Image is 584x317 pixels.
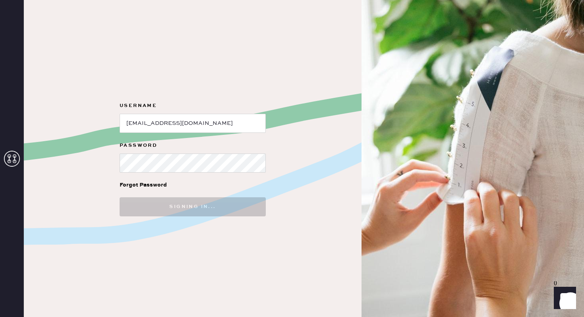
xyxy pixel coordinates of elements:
div: Forgot Password [120,181,167,189]
a: Forgot Password [120,173,167,197]
iframe: Front Chat [546,281,580,315]
label: Username [120,101,266,111]
input: e.g. john@doe.com [120,114,266,133]
label: Password [120,141,266,150]
button: Signing in... [120,197,266,216]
